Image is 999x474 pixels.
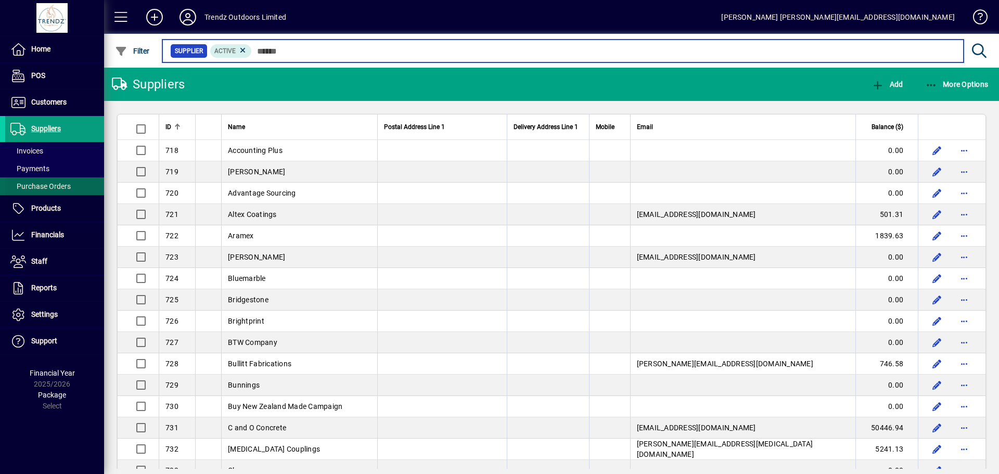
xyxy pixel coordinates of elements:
[872,121,903,133] span: Balance ($)
[956,441,972,457] button: More options
[5,302,104,328] a: Settings
[31,98,67,106] span: Customers
[228,121,245,133] span: Name
[165,189,178,197] span: 720
[855,183,918,204] td: 0.00
[925,80,989,88] span: More Options
[165,381,178,389] span: 729
[855,204,918,225] td: 501.31
[10,182,71,190] span: Purchase Orders
[929,249,945,265] button: Edit
[923,75,991,94] button: More Options
[929,185,945,201] button: Edit
[31,124,61,133] span: Suppliers
[214,47,236,55] span: Active
[956,377,972,393] button: More options
[929,313,945,329] button: Edit
[31,204,61,212] span: Products
[956,142,972,159] button: More options
[228,317,264,325] span: Brightprint
[31,284,57,292] span: Reports
[855,140,918,161] td: 0.00
[228,232,254,240] span: Aramex
[165,274,178,283] span: 724
[956,419,972,436] button: More options
[5,249,104,275] a: Staff
[165,402,178,411] span: 730
[637,210,756,219] span: [EMAIL_ADDRESS][DOMAIN_NAME]
[956,227,972,244] button: More options
[855,375,918,396] td: 0.00
[872,80,903,88] span: Add
[228,424,286,432] span: C and O Concrete
[175,46,203,56] span: Supplier
[31,45,50,53] span: Home
[637,121,849,133] div: Email
[929,355,945,372] button: Edit
[855,225,918,247] td: 1839.63
[929,206,945,223] button: Edit
[204,9,286,25] div: Trendz Outdoors Limited
[165,121,189,133] div: ID
[929,377,945,393] button: Edit
[929,227,945,244] button: Edit
[228,168,285,176] span: [PERSON_NAME]
[112,42,152,60] button: Filter
[956,270,972,287] button: More options
[514,121,578,133] span: Delivery Address Line 1
[929,398,945,415] button: Edit
[171,8,204,27] button: Profile
[929,291,945,308] button: Edit
[956,163,972,180] button: More options
[929,142,945,159] button: Edit
[31,257,47,265] span: Staff
[956,334,972,351] button: More options
[165,146,178,155] span: 718
[5,177,104,195] a: Purchase Orders
[956,355,972,372] button: More options
[165,121,171,133] span: ID
[165,168,178,176] span: 719
[228,402,342,411] span: Buy New Zealand Made Campaign
[31,230,64,239] span: Financials
[855,289,918,311] td: 0.00
[956,185,972,201] button: More options
[637,253,756,261] span: [EMAIL_ADDRESS][DOMAIN_NAME]
[165,360,178,368] span: 728
[228,296,268,304] span: Bridgestone
[115,47,150,55] span: Filter
[929,270,945,287] button: Edit
[5,222,104,248] a: Financials
[721,9,955,25] div: [PERSON_NAME] [PERSON_NAME][EMAIL_ADDRESS][DOMAIN_NAME]
[228,338,277,347] span: BTW Company
[855,161,918,183] td: 0.00
[637,424,756,432] span: [EMAIL_ADDRESS][DOMAIN_NAME]
[31,71,45,80] span: POS
[637,121,653,133] span: Email
[165,338,178,347] span: 727
[855,439,918,460] td: 5241.13
[855,311,918,332] td: 0.00
[5,142,104,160] a: Invoices
[5,328,104,354] a: Support
[165,232,178,240] span: 722
[165,253,178,261] span: 723
[956,206,972,223] button: More options
[30,369,75,377] span: Financial Year
[10,147,43,155] span: Invoices
[138,8,171,27] button: Add
[112,76,185,93] div: Suppliers
[637,440,813,458] span: [PERSON_NAME][EMAIL_ADDRESS][MEDICAL_DATA][DOMAIN_NAME]
[165,445,178,453] span: 732
[929,441,945,457] button: Edit
[5,196,104,222] a: Products
[929,419,945,436] button: Edit
[228,274,266,283] span: Bluemarble
[228,360,291,368] span: Bullitt Fabrications
[165,317,178,325] span: 726
[855,247,918,268] td: 0.00
[855,396,918,417] td: 0.00
[228,445,320,453] span: [MEDICAL_DATA] Couplings
[929,334,945,351] button: Edit
[956,291,972,308] button: More options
